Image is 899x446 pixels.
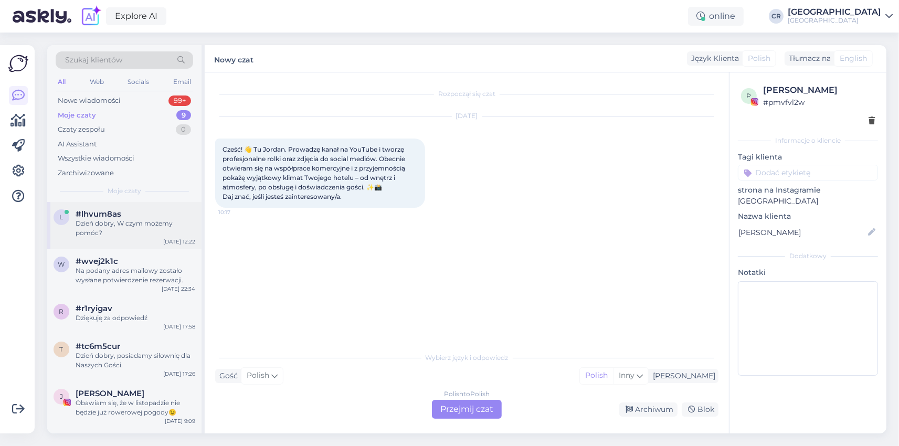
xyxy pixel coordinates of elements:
p: [GEOGRAPHIC_DATA] [738,196,878,207]
div: [DATE] 17:58 [163,323,195,331]
label: Nowy czat [214,51,253,66]
div: Socials [125,75,151,89]
div: [PERSON_NAME] [763,84,875,97]
span: 10:17 [218,208,258,216]
div: Dziękuję za odpowiedź [76,313,195,323]
span: English [840,53,867,64]
div: Wybierz język i odpowiedz [215,353,718,363]
div: Język Klienta [687,53,739,64]
div: Web [88,75,106,89]
div: [DATE] [215,111,718,121]
div: Gość [215,370,238,381]
div: Czaty zespołu [58,124,105,135]
div: Dzień dobry, W czym możemy pomóc? [76,219,195,238]
span: l [60,213,64,221]
span: J [60,392,63,400]
div: 9 [176,110,191,121]
span: Szukaj klientów [65,55,122,66]
div: [GEOGRAPHIC_DATA] [788,16,881,25]
span: Inny [619,370,634,380]
span: w [58,260,65,268]
div: Blok [682,402,718,417]
div: Tłumacz na [785,53,831,64]
p: Tagi klienta [738,152,878,163]
div: [GEOGRAPHIC_DATA] [788,8,881,16]
span: #r1ryigav [76,304,112,313]
p: strona na Instagramie [738,185,878,196]
div: [PERSON_NAME] [649,370,715,381]
div: AI Assistant [58,139,97,150]
a: [GEOGRAPHIC_DATA][GEOGRAPHIC_DATA] [788,8,893,25]
div: online [688,7,744,26]
div: Na podany adres mailowy zostało wysłane potwierdzenie rezerwacji. [76,266,195,285]
div: All [56,75,68,89]
div: [DATE] 22:34 [162,285,195,293]
span: t [60,345,64,353]
div: Moje czaty [58,110,96,121]
div: 99+ [168,95,191,106]
span: Moje czaty [108,186,141,196]
span: #wvej2k1c [76,257,118,266]
span: Polish [748,53,770,64]
span: #tc6m5cur [76,342,120,351]
div: Nowe wiadomości [58,95,121,106]
input: Dodać etykietę [738,165,878,180]
div: Dodatkowy [738,251,878,261]
p: Nazwa klienta [738,211,878,222]
span: #lhvum8as [76,209,121,219]
div: 0 [176,124,191,135]
div: Polish [580,368,613,384]
div: Email [171,75,193,89]
span: Polish [247,370,269,381]
a: Explore AI [106,7,166,25]
div: Zarchiwizowane [58,168,114,178]
div: Obawiam się, że w listopadzie nie będzie już rowerowej pogody😉 [76,398,195,417]
div: Polish to Polish [444,389,490,399]
input: Dodaj nazwę [738,227,866,238]
div: [DATE] 17:26 [163,370,195,378]
img: Askly Logo [8,54,28,73]
span: Cześć! 👋 Tu Jordan. Prowadzę kanał na YouTube i tworzę profesjonalne rolki oraz zdjęcia do social... [223,145,407,200]
div: CR [769,9,784,24]
div: # pmvfvl2w [763,97,875,108]
div: Informacje o kliencie [738,136,878,145]
div: Rozpoczął się czat [215,89,718,99]
p: Notatki [738,267,878,278]
span: r [59,307,64,315]
div: [DATE] 12:22 [163,238,195,246]
div: Archiwum [619,402,678,417]
div: Przejmij czat [432,400,502,419]
span: p [747,92,752,100]
div: [DATE] 9:09 [165,417,195,425]
span: Joanna Wesołek [76,389,144,398]
div: Dzień dobry, posiadamy siłownię dla Naszych Gości. [76,351,195,370]
div: Wszystkie wiadomości [58,153,134,164]
img: explore-ai [80,5,102,27]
